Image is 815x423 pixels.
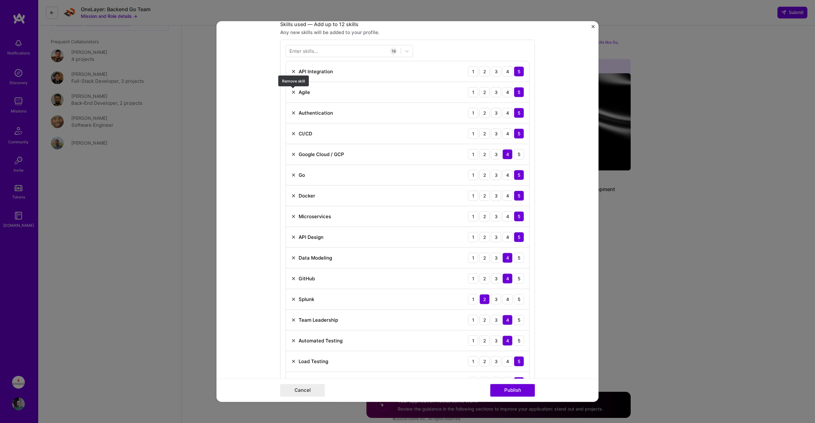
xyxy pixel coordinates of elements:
[514,190,524,201] div: 5
[468,211,478,221] div: 1
[502,273,513,283] div: 4
[491,273,501,283] div: 3
[299,213,331,220] div: Microservices
[514,232,524,242] div: 5
[291,276,296,281] img: Remove
[468,273,478,283] div: 1
[479,170,490,180] div: 2
[291,297,296,302] img: Remove
[514,253,524,263] div: 5
[502,335,513,346] div: 4
[514,377,524,387] div: 5
[502,170,513,180] div: 4
[299,275,315,282] div: GitHub
[291,193,296,198] img: Remove
[291,234,296,240] img: Remove
[491,170,501,180] div: 3
[490,384,535,397] button: Publish
[502,294,513,304] div: 4
[299,130,312,137] div: CI/CD
[479,108,490,118] div: 2
[514,356,524,366] div: 5
[299,296,314,303] div: Splunk
[479,211,490,221] div: 2
[502,377,513,387] div: 4
[280,29,535,36] div: Any new skills will be added to your profile.
[280,21,535,28] div: Skills used — Add up to 12 skills
[491,149,501,159] div: 3
[491,128,501,139] div: 3
[299,358,328,365] div: Load Testing
[299,68,333,75] div: API Integration
[514,170,524,180] div: 5
[479,190,490,201] div: 2
[514,294,524,304] div: 5
[491,356,501,366] div: 3
[291,90,296,95] img: Remove
[299,110,333,116] div: Authentication
[468,356,478,366] div: 1
[479,149,490,159] div: 2
[291,338,296,343] img: Remove
[502,253,513,263] div: 4
[291,317,296,322] img: Remove
[514,149,524,159] div: 5
[468,232,478,242] div: 1
[491,232,501,242] div: 3
[299,317,338,323] div: Team Leadership
[514,335,524,346] div: 5
[491,377,501,387] div: 3
[299,151,344,158] div: Google Cloud / GCP
[299,234,323,240] div: API Design
[390,47,397,54] div: 16
[514,108,524,118] div: 5
[468,315,478,325] div: 1
[592,25,595,32] button: Close
[479,66,490,76] div: 2
[299,337,343,344] div: Automated Testing
[468,149,478,159] div: 1
[468,190,478,201] div: 1
[291,131,296,136] img: Remove
[479,87,490,97] div: 2
[468,253,478,263] div: 1
[280,384,325,397] button: Cancel
[468,170,478,180] div: 1
[479,128,490,139] div: 2
[479,294,490,304] div: 2
[502,211,513,221] div: 4
[502,149,513,159] div: 4
[491,190,501,201] div: 3
[291,110,296,115] img: Remove
[502,190,513,201] div: 4
[514,273,524,283] div: 5
[502,315,513,325] div: 4
[514,87,524,97] div: 5
[514,211,524,221] div: 5
[468,335,478,346] div: 1
[468,108,478,118] div: 1
[491,315,501,325] div: 3
[502,87,513,97] div: 4
[479,232,490,242] div: 2
[502,356,513,366] div: 4
[491,294,501,304] div: 3
[491,108,501,118] div: 3
[491,253,501,263] div: 3
[479,315,490,325] div: 2
[479,377,490,387] div: 2
[502,66,513,76] div: 4
[468,377,478,387] div: 1
[479,253,490,263] div: 2
[291,69,296,74] img: Remove
[502,232,513,242] div: 4
[299,172,305,178] div: Go
[468,294,478,304] div: 1
[491,66,501,76] div: 3
[468,87,478,97] div: 1
[291,152,296,157] img: Remove
[514,128,524,139] div: 5
[491,211,501,221] div: 3
[479,356,490,366] div: 2
[502,128,513,139] div: 4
